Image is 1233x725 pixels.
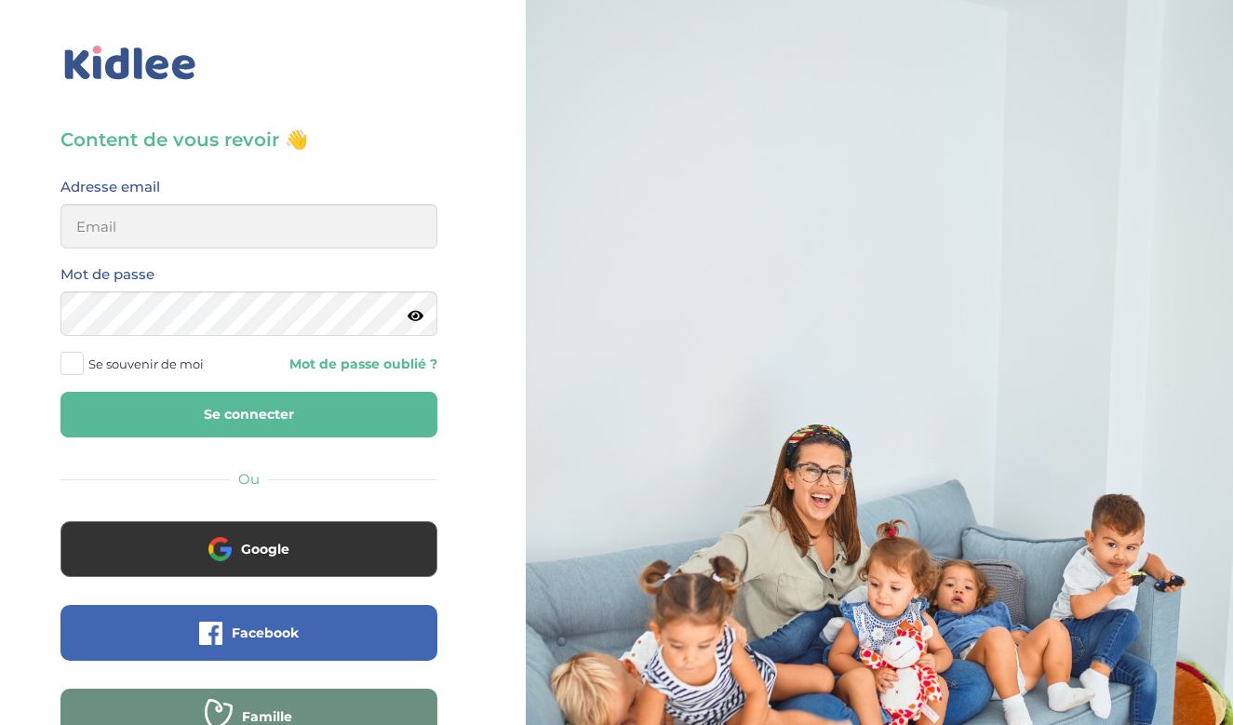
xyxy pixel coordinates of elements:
[60,127,437,153] h3: Content de vous revoir 👋
[232,624,299,642] span: Facebook
[60,392,437,437] button: Se connecter
[60,42,200,85] img: logo_kidlee_bleu
[60,521,437,577] button: Google
[262,356,436,373] a: Mot de passe oublié ?
[60,262,154,287] label: Mot de passe
[88,352,204,376] span: Se souvenir de moi
[208,537,232,560] img: google.png
[199,622,222,645] img: facebook.png
[60,175,160,199] label: Adresse email
[241,540,289,558] span: Google
[60,637,437,654] a: Facebook
[60,553,437,571] a: Google
[60,605,437,661] button: Facebook
[60,204,437,248] input: Email
[238,470,260,488] span: Ou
